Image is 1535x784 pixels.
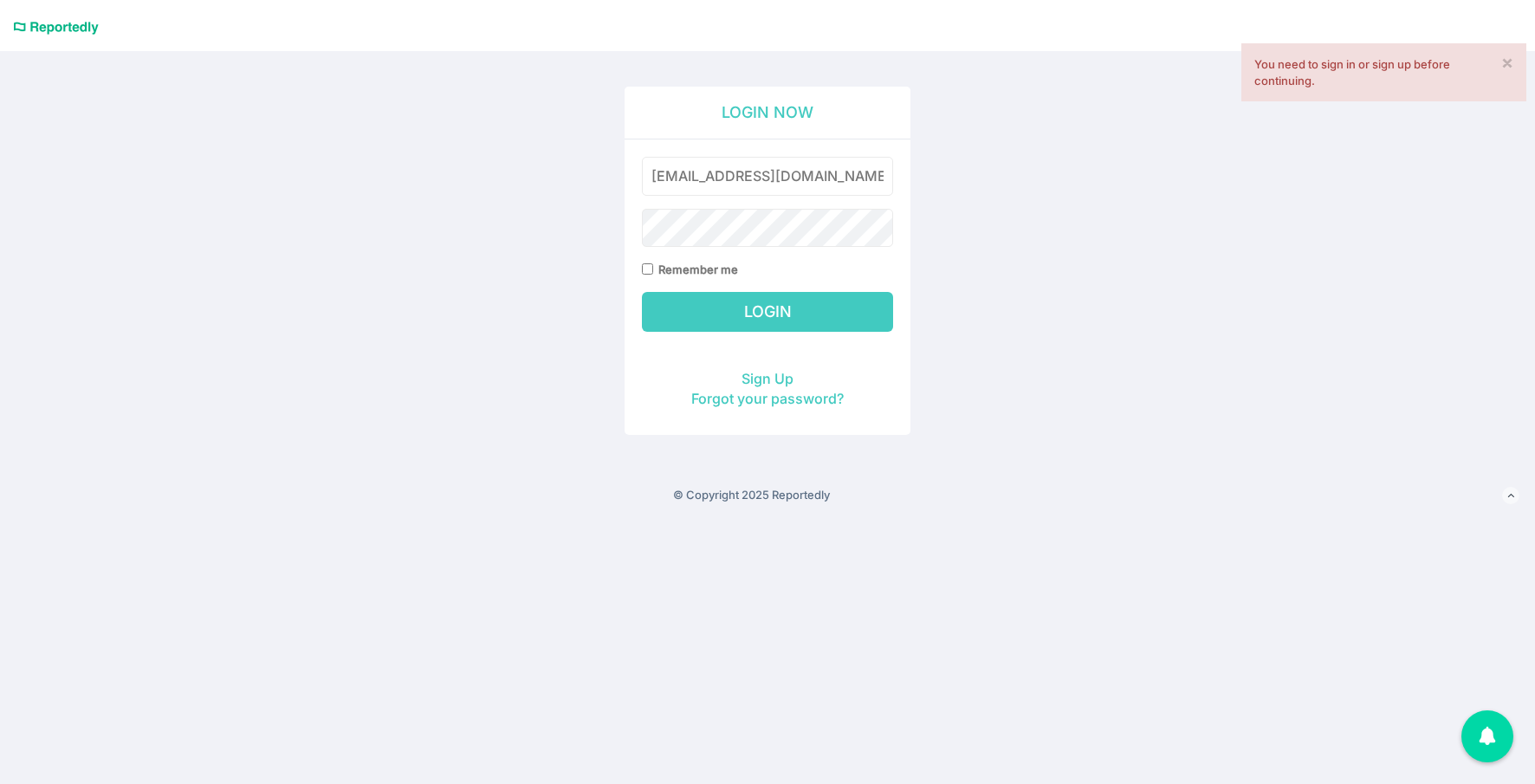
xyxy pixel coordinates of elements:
[13,13,100,42] a: Reportedly
[642,157,893,196] input: Email Address
[625,87,910,139] h2: Login Now
[691,390,844,407] a: Forgot your password?
[742,370,793,387] a: Sign Up
[642,292,893,332] input: Login
[1254,56,1513,88] div: You need to sign in or sign up before continuing.
[658,262,738,278] label: Remember me
[1501,53,1513,71] a: ×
